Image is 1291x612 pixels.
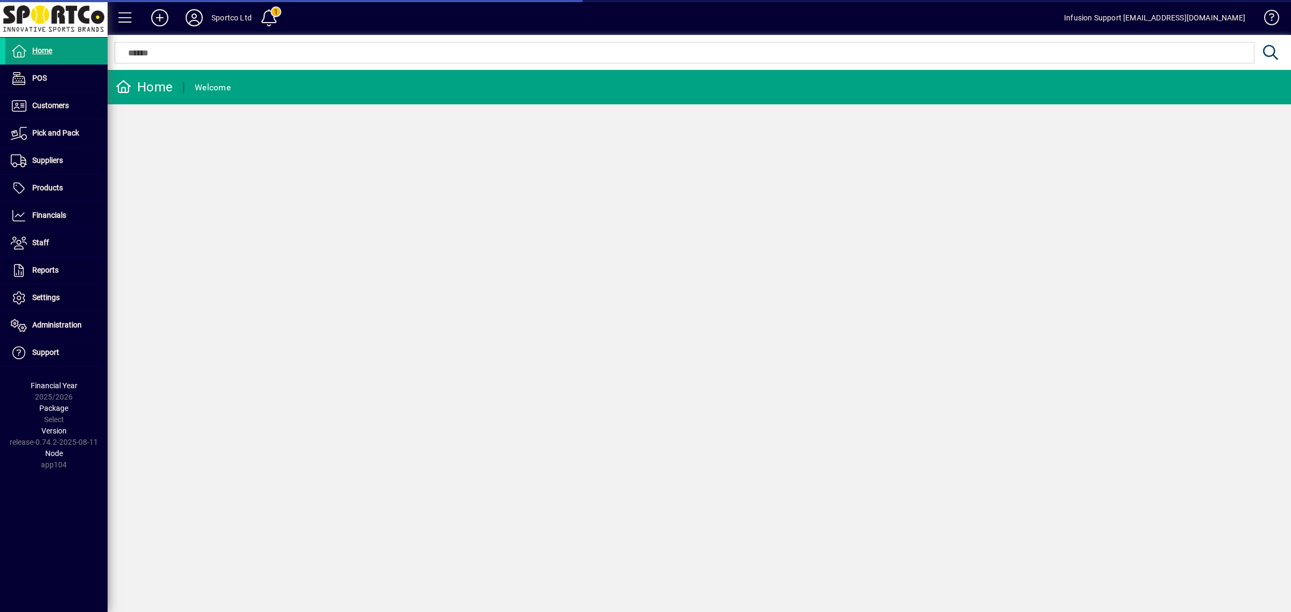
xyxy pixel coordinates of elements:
[32,183,63,192] span: Products
[32,293,60,302] span: Settings
[32,266,59,274] span: Reports
[5,230,108,257] a: Staff
[5,312,108,339] a: Administration
[5,120,108,147] a: Pick and Pack
[32,321,82,329] span: Administration
[32,46,52,55] span: Home
[116,79,173,96] div: Home
[32,129,79,137] span: Pick and Pack
[5,92,108,119] a: Customers
[195,79,231,96] div: Welcome
[32,74,47,82] span: POS
[211,9,252,26] div: Sportco Ltd
[39,404,68,412] span: Package
[1064,9,1245,26] div: Infusion Support [EMAIL_ADDRESS][DOMAIN_NAME]
[31,381,77,390] span: Financial Year
[5,284,108,311] a: Settings
[5,65,108,92] a: POS
[41,426,67,435] span: Version
[45,449,63,458] span: Node
[5,257,108,284] a: Reports
[32,101,69,110] span: Customers
[143,8,177,27] button: Add
[5,202,108,229] a: Financials
[5,147,108,174] a: Suppliers
[32,348,59,357] span: Support
[32,211,66,219] span: Financials
[32,156,63,165] span: Suppliers
[32,238,49,247] span: Staff
[5,175,108,202] a: Products
[5,339,108,366] a: Support
[177,8,211,27] button: Profile
[1256,2,1278,37] a: Knowledge Base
